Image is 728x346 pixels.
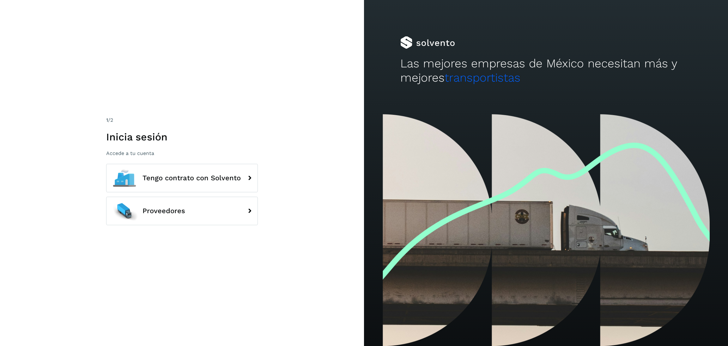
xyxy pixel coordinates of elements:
[400,57,692,85] h2: Las mejores empresas de México necesitan más y mejores
[106,150,258,156] p: Accede a tu cuenta
[106,197,258,225] button: Proveedores
[143,207,185,215] span: Proveedores
[143,174,241,182] span: Tengo contrato con Solvento
[106,131,258,143] h1: Inicia sesión
[445,71,520,84] span: transportistas
[106,117,108,123] span: 1
[106,164,258,192] button: Tengo contrato con Solvento
[106,116,258,124] div: /2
